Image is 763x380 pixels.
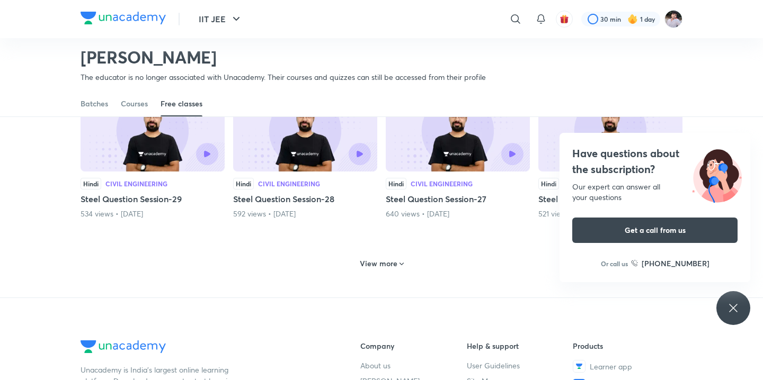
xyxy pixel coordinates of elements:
h6: View more [360,258,397,269]
div: Civil Engineering [258,180,320,187]
div: Steel Question Session-29 [81,89,225,219]
div: Batches [81,98,108,109]
div: Free classes [161,98,202,109]
div: Steel Question Session-28 [233,89,377,219]
div: 592 views • 4 years ago [233,209,377,219]
h6: Company [360,340,467,351]
div: Civil Engineering [105,180,167,187]
img: Company Logo [81,340,166,353]
h5: Steel Question Session-26 [538,193,682,205]
div: Hindi [538,178,559,189]
div: Our expert can answer all your questions [572,182,738,203]
a: Company Logo [81,12,166,27]
h5: Steel Question Session-28 [233,193,377,205]
h6: [PHONE_NUMBER] [642,258,709,269]
button: Get a call from us [572,218,738,243]
a: Courses [121,91,148,116]
div: 534 views • 4 years ago [81,209,225,219]
div: 521 views • 4 years ago [538,209,682,219]
div: Civil Engineering [411,180,473,187]
a: Learner app [573,360,679,373]
h4: Have questions about the subscription? [572,146,738,177]
a: Company Logo [81,340,326,356]
a: About us [360,360,467,371]
h2: [PERSON_NAME] [81,47,486,68]
button: avatar [556,11,573,28]
img: streak [627,14,638,24]
img: Learner app [573,360,585,373]
a: Batches [81,91,108,116]
a: [PHONE_NUMBER] [631,258,709,269]
p: The educator is no longer associated with Unacademy. Their courses and quizzes can still be acces... [81,72,486,83]
img: avatar [560,14,569,24]
div: Steel Question Session-27 [386,89,530,219]
span: Learner app [590,361,632,372]
h6: Help & support [467,340,573,351]
a: User Guidelines [467,360,573,371]
button: IIT JEE [192,8,249,30]
img: ttu_illustration_new.svg [684,146,750,203]
div: Hindi [81,178,101,189]
h5: Steel Question Session-29 [81,193,225,205]
div: Hindi [386,178,406,189]
img: Company Logo [81,12,166,24]
img: Abhishek kumar [664,10,682,28]
p: Or call us [601,259,628,268]
a: Free classes [161,91,202,116]
div: Steel Question Session-26 [538,89,682,219]
div: Courses [121,98,148,109]
h5: Steel Question Session-27 [386,193,530,205]
div: 640 views • 4 years ago [386,209,530,219]
h6: Products [573,340,679,351]
div: Hindi [233,178,254,189]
